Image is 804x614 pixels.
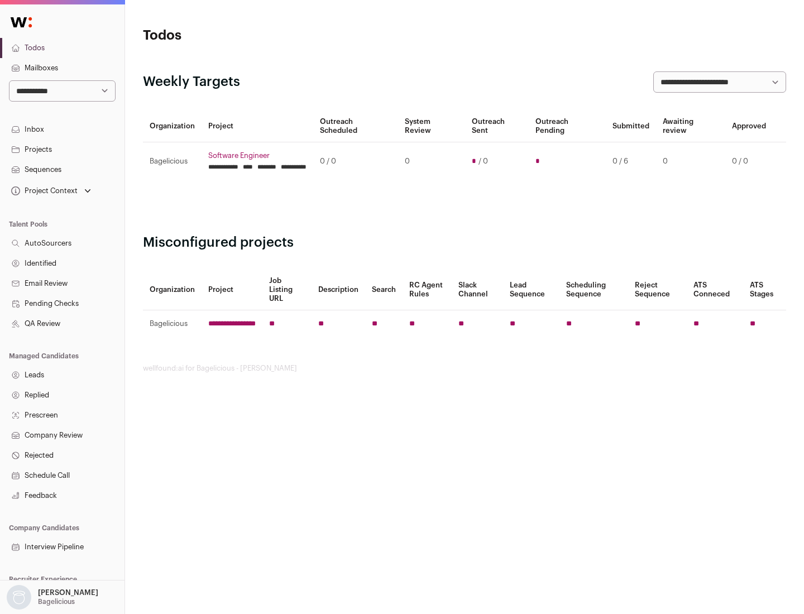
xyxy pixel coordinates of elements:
[743,270,786,310] th: ATS Stages
[202,270,262,310] th: Project
[529,111,605,142] th: Outreach Pending
[398,142,465,181] td: 0
[143,310,202,338] td: Bagelicious
[725,142,773,181] td: 0 / 0
[656,111,725,142] th: Awaiting review
[143,27,357,45] h1: Todos
[478,157,488,166] span: / 0
[606,142,656,181] td: 0 / 6
[143,73,240,91] h2: Weekly Targets
[7,585,31,610] img: nopic.png
[38,597,75,606] p: Bagelicious
[312,270,365,310] th: Description
[143,270,202,310] th: Organization
[313,111,398,142] th: Outreach Scheduled
[725,111,773,142] th: Approved
[9,183,93,199] button: Open dropdown
[687,270,743,310] th: ATS Conneced
[313,142,398,181] td: 0 / 0
[398,111,465,142] th: System Review
[403,270,451,310] th: RC Agent Rules
[143,111,202,142] th: Organization
[143,364,786,373] footer: wellfound:ai for Bagelicious - [PERSON_NAME]
[4,11,38,33] img: Wellfound
[143,142,202,181] td: Bagelicious
[143,234,786,252] h2: Misconfigured projects
[559,270,628,310] th: Scheduling Sequence
[4,585,100,610] button: Open dropdown
[628,270,687,310] th: Reject Sequence
[656,142,725,181] td: 0
[365,270,403,310] th: Search
[452,270,503,310] th: Slack Channel
[202,111,313,142] th: Project
[9,186,78,195] div: Project Context
[262,270,312,310] th: Job Listing URL
[606,111,656,142] th: Submitted
[38,588,98,597] p: [PERSON_NAME]
[503,270,559,310] th: Lead Sequence
[465,111,529,142] th: Outreach Sent
[208,151,307,160] a: Software Engineer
